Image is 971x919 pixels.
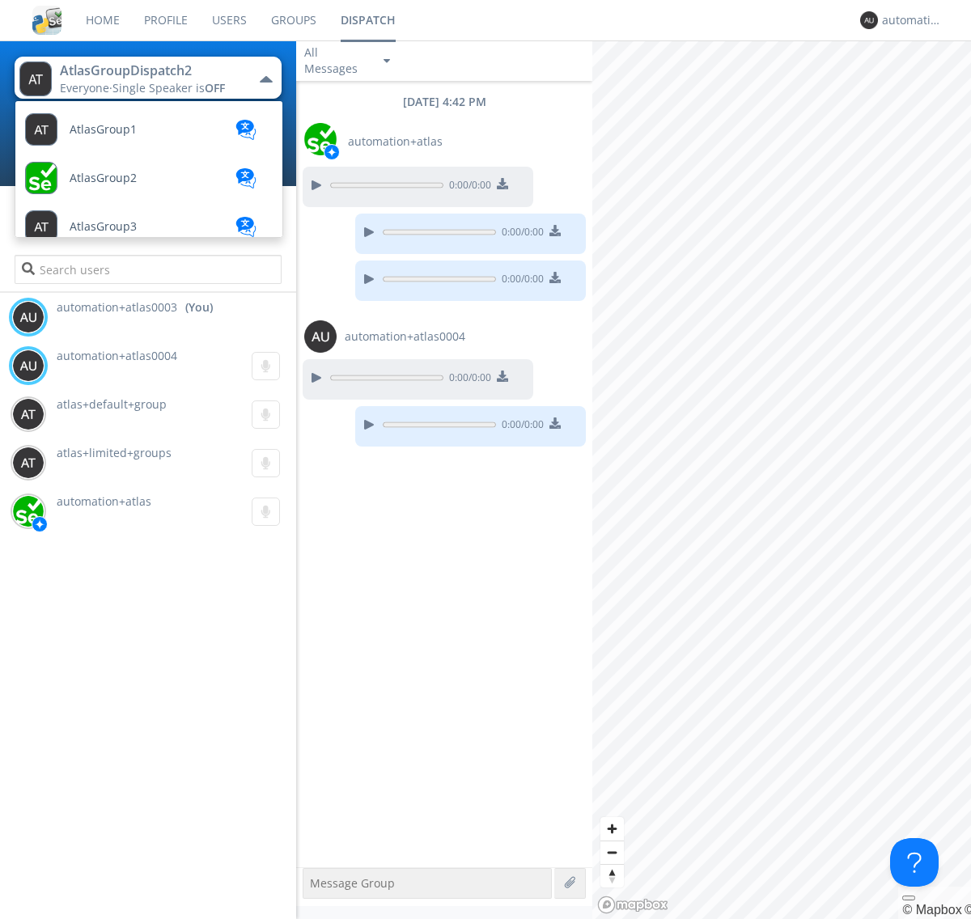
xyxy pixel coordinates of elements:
[234,120,258,140] img: translation-blue.svg
[443,371,491,388] span: 0:00 / 0:00
[60,61,242,80] div: AtlasGroupDispatch2
[600,817,624,841] button: Zoom in
[496,225,544,243] span: 0:00 / 0:00
[12,349,45,382] img: 373638.png
[57,299,177,316] span: automation+atlas0003
[15,100,283,238] ul: AtlasGroupDispatch2Everyone·Single Speaker isOFF
[549,225,561,236] img: download media button
[345,328,465,345] span: automation+atlas0004
[296,94,592,110] div: [DATE] 4:42 PM
[112,80,225,95] span: Single Speaker is
[70,124,137,136] span: AtlasGroup1
[497,178,508,189] img: download media button
[600,864,624,887] button: Reset bearing to north
[185,299,213,316] div: (You)
[205,80,225,95] span: OFF
[496,272,544,290] span: 0:00 / 0:00
[70,172,137,184] span: AtlasGroup2
[549,417,561,429] img: download media button
[60,80,242,96] div: Everyone ·
[57,396,167,412] span: atlas+default+group
[304,44,369,77] div: All Messages
[882,12,943,28] div: automation+atlas0003
[304,320,337,353] img: 373638.png
[384,59,390,63] img: caret-down-sm.svg
[12,447,45,479] img: 373638.png
[57,493,151,509] span: automation+atlas
[597,896,668,914] a: Mapbox logo
[12,495,45,527] img: d2d01cd9b4174d08988066c6d424eccd
[234,217,258,237] img: translation-blue.svg
[902,903,961,917] a: Mapbox
[32,6,61,35] img: cddb5a64eb264b2086981ab96f4c1ba7
[860,11,878,29] img: 373638.png
[348,133,443,150] span: automation+atlas
[497,371,508,382] img: download media button
[600,841,624,864] button: Zoom out
[496,417,544,435] span: 0:00 / 0:00
[890,838,939,887] iframe: Toggle Customer Support
[304,123,337,155] img: d2d01cd9b4174d08988066c6d424eccd
[57,348,177,363] span: automation+atlas0004
[600,865,624,887] span: Reset bearing to north
[443,178,491,196] span: 0:00 / 0:00
[12,301,45,333] img: 373638.png
[19,61,52,96] img: 373638.png
[70,221,137,233] span: AtlasGroup3
[902,896,915,900] button: Toggle attribution
[15,255,281,284] input: Search users
[57,445,172,460] span: atlas+limited+groups
[12,398,45,430] img: 373638.png
[15,57,281,99] button: AtlasGroupDispatch2Everyone·Single Speaker isOFF
[549,272,561,283] img: download media button
[234,168,258,188] img: translation-blue.svg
